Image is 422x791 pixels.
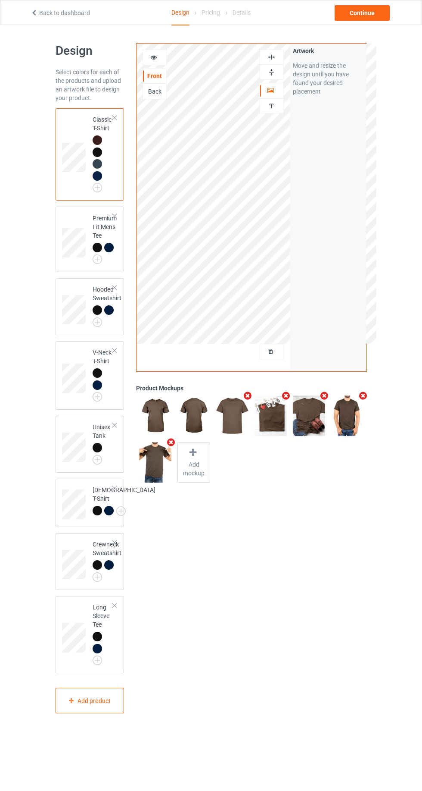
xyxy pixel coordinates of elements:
div: Select colors for each of the products and upload an artwork file to design your product. [56,68,124,102]
div: Continue [335,5,390,21]
i: Remove mockup [242,391,253,400]
div: [DEMOGRAPHIC_DATA] T-Shirt [93,486,155,515]
img: regular.jpg [139,395,171,436]
div: V-Neck T-Shirt [56,341,124,410]
div: Unisex Tank [93,423,113,461]
img: regular.jpg [139,442,171,483]
div: Classic T-Shirt [56,108,124,201]
div: Artwork [293,47,363,55]
img: regular.jpg [177,395,210,436]
a: Back to dashboard [31,9,90,16]
div: Classic T-Shirt [93,115,113,189]
div: Long Sleeve Tee [93,603,113,662]
div: Hooded Sweatshirt [93,285,121,324]
i: Remove mockup [357,391,368,400]
img: svg%3E%0A [267,53,276,61]
i: Remove mockup [319,391,330,400]
img: regular.jpg [293,395,325,436]
div: Add product [56,688,124,713]
img: svg+xml;base64,PD94bWwgdmVyc2lvbj0iMS4wIiBlbmNvZGluZz0iVVRGLTgiPz4KPHN2ZyB3aWR0aD0iMjJweCIgaGVpZ2... [93,656,102,665]
span: Add mockup [178,460,209,477]
div: Long Sleeve Tee [56,596,124,673]
div: Details [233,0,251,25]
img: regular.jpg [331,395,363,436]
i: Remove mockup [281,391,292,400]
img: svg%3E%0A [267,68,276,76]
img: svg+xml;base64,PD94bWwgdmVyc2lvbj0iMS4wIiBlbmNvZGluZz0iVVRGLTgiPz4KPHN2ZyB3aWR0aD0iMjJweCIgaGVpZ2... [93,392,102,402]
div: Add mockup [177,442,210,483]
div: Design [171,0,189,25]
img: svg+xml;base64,PD94bWwgdmVyc2lvbj0iMS4wIiBlbmNvZGluZz0iVVRGLTgiPz4KPHN2ZyB3aWR0aD0iMjJweCIgaGVpZ2... [93,317,102,327]
img: svg+xml;base64,PD94bWwgdmVyc2lvbj0iMS4wIiBlbmNvZGluZz0iVVRGLTgiPz4KPHN2ZyB3aWR0aD0iMjJweCIgaGVpZ2... [93,572,102,582]
i: Remove mockup [165,438,176,447]
div: Crewneck Sweatshirt [93,540,121,579]
div: Unisex Tank [56,416,124,473]
div: Hooded Sweatshirt [56,278,124,335]
h1: Design [56,43,124,59]
img: regular.jpg [216,395,248,436]
div: [DEMOGRAPHIC_DATA] T-Shirt [56,479,124,527]
img: svg+xml;base64,PD94bWwgdmVyc2lvbj0iMS4wIiBlbmNvZGluZz0iVVRGLTgiPz4KPHN2ZyB3aWR0aD0iMjJweCIgaGVpZ2... [93,254,102,264]
div: Pricing [202,0,220,25]
img: svg%3E%0A [267,102,276,110]
div: Front [143,72,166,80]
img: svg+xml;base64,PD94bWwgdmVyc2lvbj0iMS4wIiBlbmNvZGluZz0iVVRGLTgiPz4KPHN2ZyB3aWR0aD0iMjJweCIgaGVpZ2... [116,506,126,516]
div: Crewneck Sweatshirt [56,533,124,590]
div: Premium Fit Mens Tee [93,214,117,261]
img: svg+xml;base64,PD94bWwgdmVyc2lvbj0iMS4wIiBlbmNvZGluZz0iVVRGLTgiPz4KPHN2ZyB3aWR0aD0iMjJweCIgaGVpZ2... [93,183,102,192]
div: V-Neck T-Shirt [93,348,113,399]
div: Move and resize the design until you have found your desired placement [293,61,363,96]
img: svg+xml;base64,PD94bWwgdmVyc2lvbj0iMS4wIiBlbmNvZGluZz0iVVRGLTgiPz4KPHN2ZyB3aWR0aD0iMjJweCIgaGVpZ2... [93,455,102,465]
div: Product Mockups [136,384,366,392]
div: Premium Fit Mens Tee [56,207,124,272]
img: regular.jpg [254,395,287,436]
div: Back [143,87,166,96]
